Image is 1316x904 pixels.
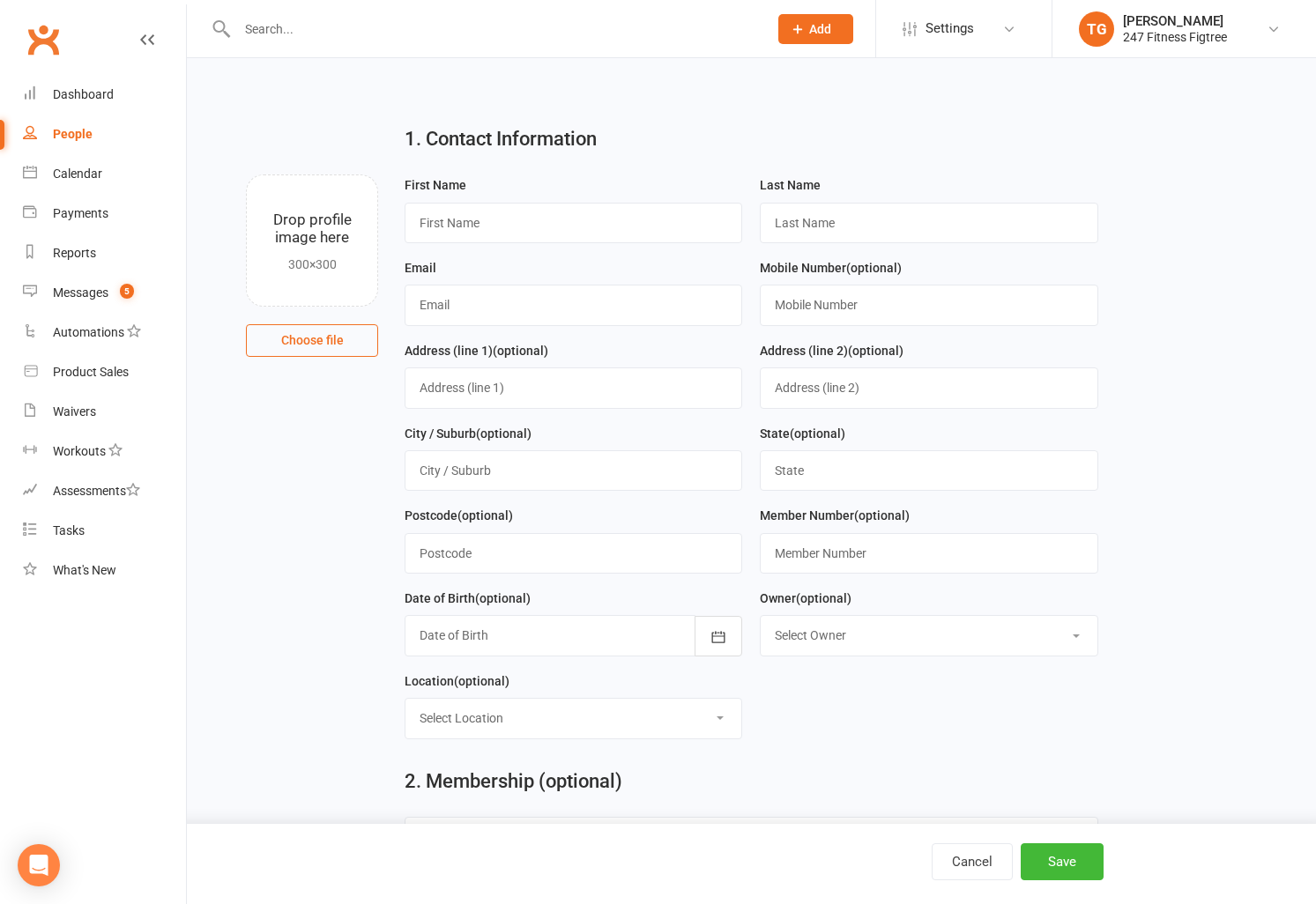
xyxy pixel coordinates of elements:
[53,127,93,141] div: People
[23,233,186,273] a: Reports
[53,444,106,458] div: Workouts
[23,154,186,194] a: Calendar
[405,175,466,195] label: First Name
[405,506,513,525] label: Postcode
[860,818,1031,863] th: End Date
[760,203,1097,243] input: Last Name
[778,14,853,44] button: Add
[53,87,114,101] div: Dashboard
[23,194,186,233] a: Payments
[23,511,186,551] a: Tasks
[854,508,910,522] spang: (optional)
[796,591,851,605] spang: (optional)
[53,206,108,220] div: Payments
[454,674,509,688] spang: (optional)
[405,285,742,325] input: Email
[23,471,186,511] a: Assessments
[476,426,532,441] spang: (optional)
[848,344,903,358] spang: (optional)
[1123,29,1227,45] div: 247 Fitness Figtree
[760,533,1097,574] input: Member Number
[53,167,102,181] div: Calendar
[677,818,860,863] th: Start Date
[405,771,622,792] h2: 2. Membership (optional)
[760,258,902,278] label: Mobile Number
[405,450,742,491] input: City / Suburb
[53,365,129,379] div: Product Sales
[232,17,755,41] input: Search...
[493,344,548,358] spang: (optional)
[760,424,845,443] label: State
[53,246,96,260] div: Reports
[809,22,831,36] span: Add
[760,450,1097,491] input: State
[23,432,186,471] a: Workouts
[932,843,1013,880] button: Cancel
[1079,11,1114,47] div: TG
[120,284,134,299] span: 5
[23,313,186,352] a: Automations
[760,175,821,195] label: Last Name
[23,352,186,392] a: Product Sales
[457,508,513,522] spang: (optional)
[790,426,845,441] spang: (optional)
[53,563,116,577] div: What's New
[1021,843,1104,880] button: Save
[23,75,186,115] a: Dashboard
[760,285,1097,325] input: Mobile Number
[846,261,902,275] spang: (optional)
[53,325,124,339] div: Automations
[246,324,378,356] button: Choose file
[760,367,1097,408] input: Address (line 2)
[53,484,140,498] div: Assessments
[1123,13,1227,29] div: [PERSON_NAME]
[405,258,436,278] label: Email
[760,506,910,525] label: Member Number
[760,589,851,608] label: Owner
[23,115,186,154] a: People
[405,129,1098,150] h2: 1. Contact Information
[405,203,742,243] input: First Name
[475,591,531,605] spang: (optional)
[405,533,742,574] input: Postcode
[23,392,186,432] a: Waivers
[53,523,85,537] div: Tasks
[18,844,60,886] div: Open Intercom Messenger
[405,341,548,360] label: Address (line 1)
[23,273,186,313] a: Messages 5
[405,424,532,443] label: City / Suburb
[21,18,65,62] a: Clubworx
[405,671,509,691] label: Location
[23,551,186,590] a: What's New
[405,367,742,408] input: Address (line 1)
[53,404,96,419] div: Waivers
[405,818,677,863] th: Membership Plan
[760,341,903,360] label: Address (line 2)
[926,9,974,48] span: Settings
[53,285,108,300] div: Messages
[405,589,531,608] label: Date of Birth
